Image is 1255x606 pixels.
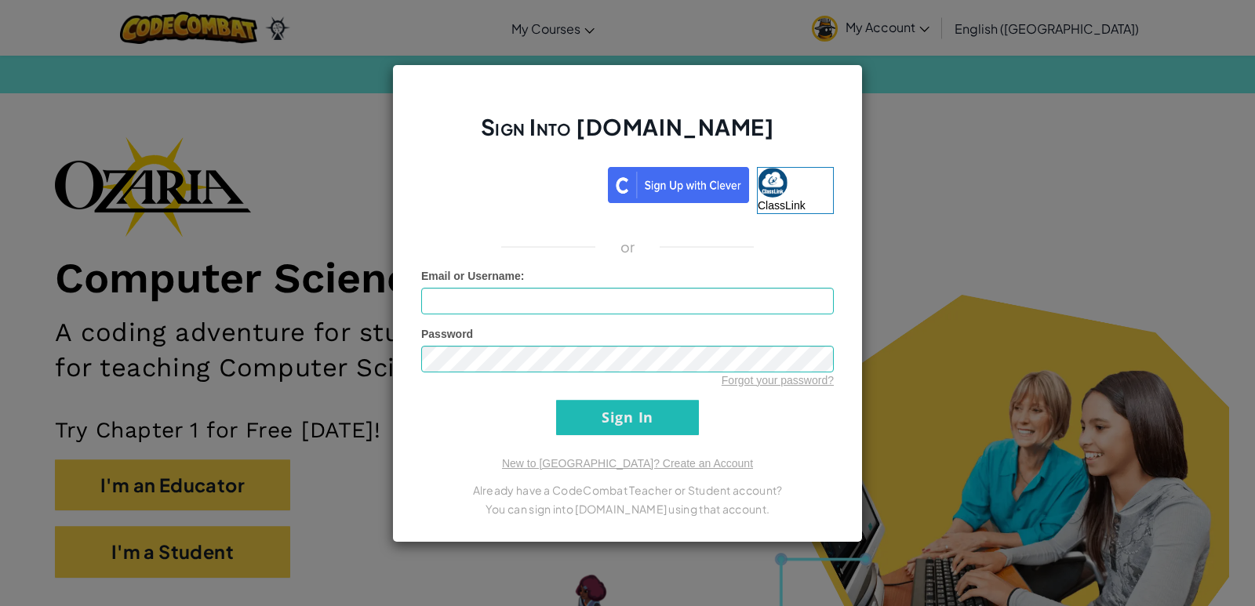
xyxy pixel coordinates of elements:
a: New to [GEOGRAPHIC_DATA]? Create an Account [502,457,753,470]
span: Email or Username [421,270,521,282]
iframe: Sign in with Google Button [413,165,608,200]
p: You can sign into [DOMAIN_NAME] using that account. [421,499,834,518]
p: Already have a CodeCombat Teacher or Student account? [421,481,834,499]
img: clever_sso_button@2x.png [608,167,749,203]
input: Sign In [556,400,699,435]
a: Forgot your password? [722,374,834,386]
img: classlink-logo-small.png [758,168,788,198]
span: ClassLink [758,199,806,212]
span: Password [421,328,473,340]
h2: Sign Into [DOMAIN_NAME] [421,112,834,158]
p: or [620,238,635,256]
label: : [421,268,525,284]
